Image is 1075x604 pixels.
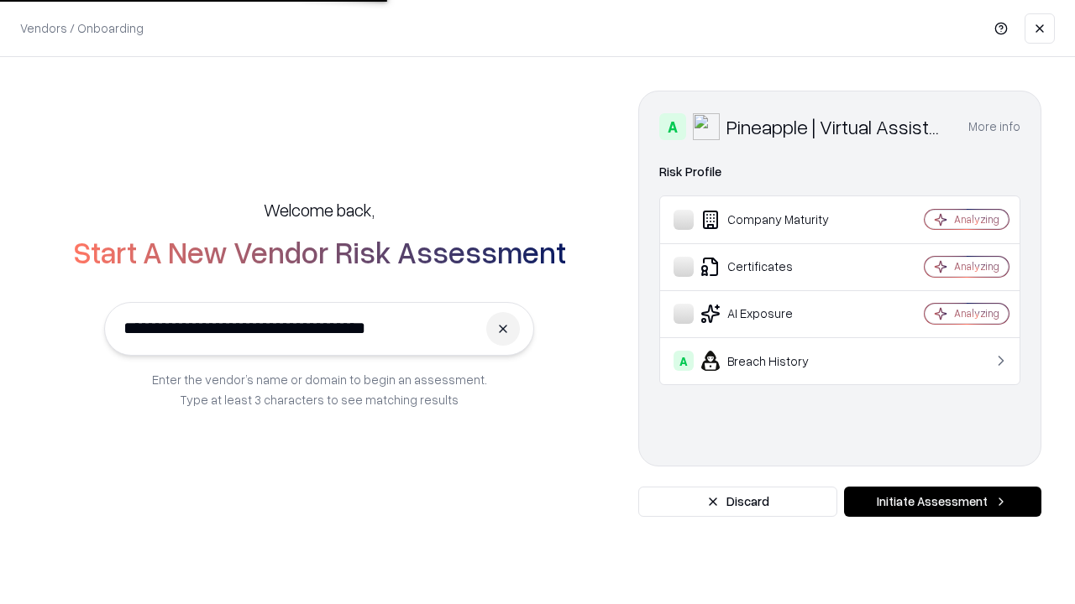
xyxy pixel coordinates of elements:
[152,369,487,409] p: Enter the vendor’s name or domain to begin an assessment. Type at least 3 characters to see match...
[844,487,1041,517] button: Initiate Assessment
[674,257,874,277] div: Certificates
[638,487,837,517] button: Discard
[726,113,948,140] div: Pineapple | Virtual Assistant Agency
[73,235,566,268] h2: Start A New Vendor Risk Assessment
[20,19,144,37] p: Vendors / Onboarding
[659,113,686,140] div: A
[693,113,720,140] img: Pineapple | Virtual Assistant Agency
[264,198,375,221] h5: Welcome back,
[674,304,874,324] div: AI Exposure
[954,306,999,320] div: Analyzing
[968,112,1020,142] button: More info
[659,162,1020,182] div: Risk Profile
[954,259,999,273] div: Analyzing
[954,212,999,226] div: Analyzing
[674,351,874,371] div: Breach History
[674,210,874,230] div: Company Maturity
[674,351,694,371] div: A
